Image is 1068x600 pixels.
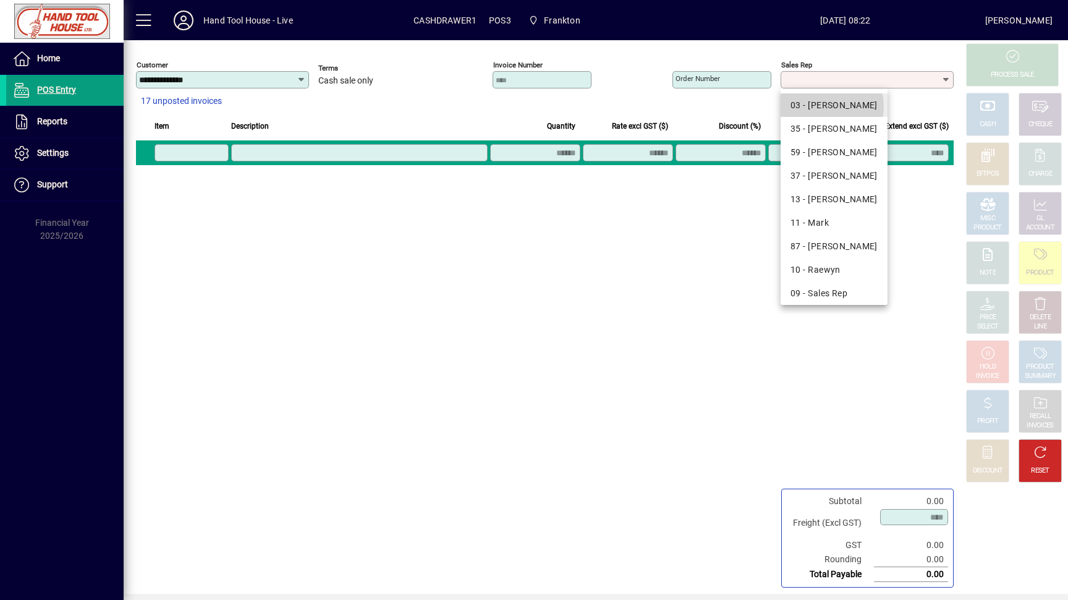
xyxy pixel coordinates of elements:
[6,169,124,200] a: Support
[980,313,996,322] div: PRICE
[976,372,999,381] div: INVOICE
[37,116,67,126] span: Reports
[1028,120,1052,129] div: CHEQUE
[1031,466,1049,476] div: RESET
[781,93,888,117] mat-option: 03 - Campbell
[977,417,998,426] div: PROFIT
[985,11,1053,30] div: [PERSON_NAME]
[980,214,995,223] div: MISC
[1027,421,1053,431] div: INVOICES
[874,494,948,508] td: 0.00
[980,268,996,278] div: NOTE
[1026,362,1054,372] div: PRODUCT
[1036,214,1045,223] div: GL
[318,64,392,72] span: Terms
[787,567,874,582] td: Total Payable
[973,223,1001,233] div: PRODUCT
[155,119,169,133] span: Item
[787,508,874,538] td: Freight (Excl GST)
[790,146,878,159] div: 59 - [PERSON_NAME]
[547,119,575,133] span: Quantity
[781,281,888,305] mat-option: 09 - Sales Rep
[790,169,878,182] div: 37 - [PERSON_NAME]
[977,169,999,179] div: EFTPOS
[493,61,543,69] mat-label: Invoice number
[1034,322,1046,332] div: LINE
[781,187,888,211] mat-option: 13 - Lucy Dipple
[781,117,888,140] mat-option: 35 - Cheri De Baugh
[37,53,60,63] span: Home
[781,258,888,281] mat-option: 10 - Raewyn
[790,240,878,253] div: 87 - [PERSON_NAME]
[874,552,948,567] td: 0.00
[1030,313,1051,322] div: DELETE
[1025,372,1056,381] div: SUMMARY
[874,538,948,552] td: 0.00
[6,138,124,169] a: Settings
[6,106,124,137] a: Reports
[612,119,668,133] span: Rate excl GST ($)
[781,61,812,69] mat-label: Sales rep
[790,99,878,112] div: 03 - [PERSON_NAME]
[980,120,996,129] div: CASH
[781,140,888,164] mat-option: 59 - CRAIG
[676,74,720,83] mat-label: Order number
[203,11,293,30] div: Hand Tool House - Live
[790,264,878,276] div: 10 - Raewyn
[164,9,203,32] button: Profile
[790,122,878,135] div: 35 - [PERSON_NAME]
[523,9,585,32] span: Frankton
[874,567,948,582] td: 0.00
[137,61,168,69] mat-label: Customer
[37,179,68,189] span: Support
[781,234,888,258] mat-option: 87 - Matt
[37,148,69,158] span: Settings
[6,43,124,74] a: Home
[790,193,878,206] div: 13 - [PERSON_NAME]
[1026,268,1054,278] div: PRODUCT
[1028,169,1053,179] div: CHARGE
[141,95,222,108] span: 17 unposted invoices
[781,164,888,187] mat-option: 37 - Kelvin
[706,11,985,30] span: [DATE] 08:22
[973,466,1002,476] div: DISCOUNT
[991,71,1034,80] div: PROCESS SALE
[790,287,878,300] div: 09 - Sales Rep
[136,90,227,113] button: 17 unposted invoices
[318,76,373,86] span: Cash sale only
[37,85,76,95] span: POS Entry
[787,552,874,567] td: Rounding
[790,216,878,229] div: 11 - Mark
[413,11,477,30] span: CASHDRAWER1
[781,211,888,234] mat-option: 11 - Mark
[719,119,761,133] span: Discount (%)
[1030,412,1051,421] div: RECALL
[231,119,269,133] span: Description
[489,11,511,30] span: POS3
[787,494,874,508] td: Subtotal
[884,119,949,133] span: Extend excl GST ($)
[544,11,580,30] span: Frankton
[977,322,999,332] div: SELECT
[787,538,874,552] td: GST
[1026,223,1054,233] div: ACCOUNT
[980,362,996,372] div: HOLD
